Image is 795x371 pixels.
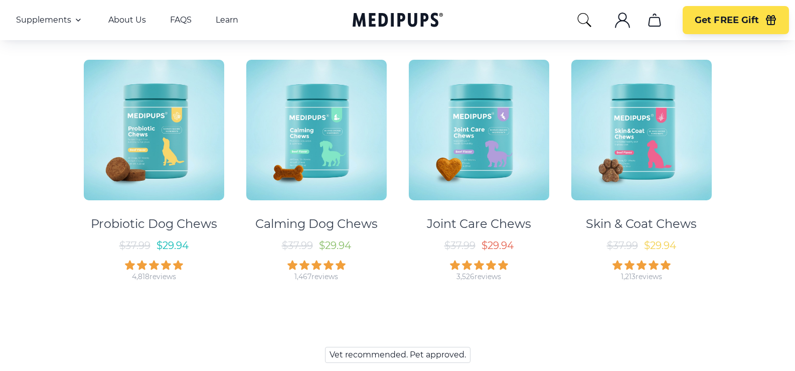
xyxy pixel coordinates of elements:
a: Joint Care Chews - MedipupsJoint Care Chews$37.99$29.943,526reviews [402,51,556,282]
button: Get FREE Gift [683,6,789,34]
span: Get FREE Gift [695,15,759,26]
a: Skin & Coat Chews - MedipupsSkin & Coat Chews$37.99$29.941,213reviews [565,51,718,282]
button: search [576,12,592,28]
div: 3,526 reviews [456,272,501,282]
span: $ 37.99 [607,239,638,252]
div: 1,467 reviews [294,272,338,282]
div: Calming Dog Chews [255,216,378,231]
span: $ 37.99 [119,239,150,252]
span: Supplements [16,15,71,25]
span: $ 29.94 [156,239,189,252]
a: Calming Dog Chews - MedipupsCalming Dog Chews$37.99$29.941,467reviews [240,51,393,282]
div: Probiotic Dog Chews [91,216,217,231]
a: Medipups [353,11,443,31]
span: $ 37.99 [282,239,313,252]
span: $ 37.99 [444,239,475,252]
button: cart [643,8,667,32]
span: $ 29.94 [644,239,676,252]
a: Learn [216,15,238,25]
img: Calming Dog Chews - Medipups [246,60,387,200]
div: Skin & Coat Chews [586,216,697,231]
h3: Vet recommended. Pet approved. [325,347,470,363]
img: Probiotic Dog Chews - Medipups [84,60,224,200]
a: About Us [108,15,146,25]
a: Probiotic Dog Chews - MedipupsProbiotic Dog Chews$37.99$29.944,818reviews [77,51,231,282]
span: $ 29.94 [319,239,351,252]
button: account [610,8,634,32]
img: Joint Care Chews - Medipups [409,60,549,200]
img: Skin & Coat Chews - Medipups [571,60,712,200]
div: 4,818 reviews [132,272,176,282]
button: Supplements [16,14,84,26]
div: 1,213 reviews [621,272,662,282]
span: $ 29.94 [482,239,514,252]
div: Joint Care Chews [427,216,531,231]
a: FAQS [170,15,192,25]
